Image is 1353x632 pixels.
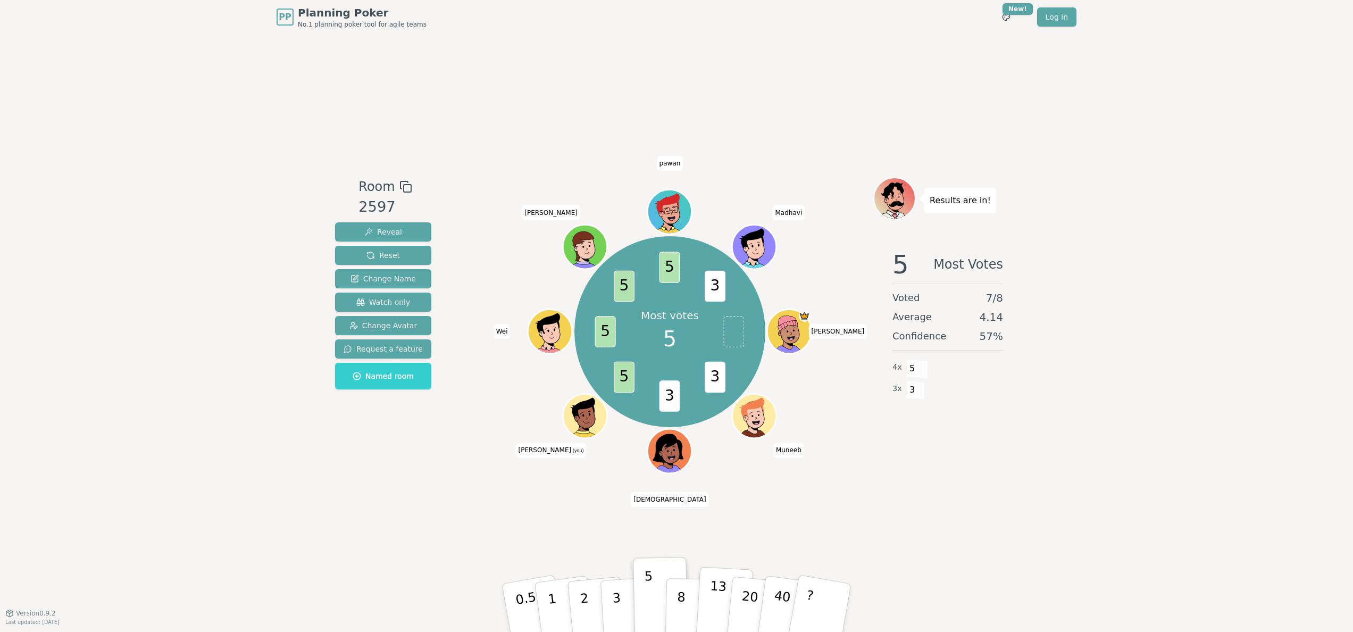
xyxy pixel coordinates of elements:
[663,323,676,355] span: 5
[1037,7,1076,27] a: Log in
[933,252,1003,277] span: Most Votes
[645,569,654,626] p: 5
[335,316,431,335] button: Change Avatar
[631,492,708,507] span: Click to change your name
[335,222,431,242] button: Reveal
[5,619,60,625] span: Last updated: [DATE]
[571,449,584,454] span: (you)
[350,273,416,284] span: Change Name
[705,362,725,393] span: 3
[277,5,427,29] a: PPPlanning PokerNo.1 planning poker tool for agile teams
[906,360,918,378] span: 5
[595,316,616,347] span: 5
[773,205,805,220] span: Click to change your name
[279,11,291,23] span: PP
[892,383,902,395] span: 3 x
[986,290,1003,305] span: 7 / 8
[5,609,56,618] button: Version0.9.2
[614,271,634,302] span: 5
[705,271,725,302] span: 3
[494,324,511,339] span: Click to change your name
[979,310,1003,325] span: 4.14
[892,290,920,305] span: Voted
[349,320,417,331] span: Change Avatar
[335,363,431,389] button: Named room
[659,380,680,412] span: 3
[657,156,683,171] span: Click to change your name
[892,310,932,325] span: Average
[335,269,431,288] button: Change Name
[799,311,811,322] span: Patrick is the host
[659,252,680,282] span: 5
[353,371,414,381] span: Named room
[516,443,587,458] span: Click to change your name
[614,362,634,393] span: 5
[298,20,427,29] span: No.1 planning poker tool for agile teams
[335,339,431,359] button: Request a feature
[980,329,1003,344] span: 57 %
[364,227,402,237] span: Reveal
[892,329,946,344] span: Confidence
[358,177,395,196] span: Room
[356,297,411,307] span: Watch only
[930,193,991,208] p: Results are in!
[773,443,804,458] span: Click to change your name
[997,7,1016,27] button: New!
[335,246,431,265] button: Reset
[358,196,412,218] div: 2597
[564,395,606,437] button: Click to change your avatar
[16,609,56,618] span: Version 0.9.2
[641,308,699,323] p: Most votes
[298,5,427,20] span: Planning Poker
[809,324,867,339] span: Click to change your name
[335,293,431,312] button: Watch only
[522,205,580,220] span: Click to change your name
[906,381,918,399] span: 3
[1003,3,1033,15] div: New!
[344,344,423,354] span: Request a feature
[366,250,400,261] span: Reset
[892,362,902,373] span: 4 x
[892,252,909,277] span: 5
